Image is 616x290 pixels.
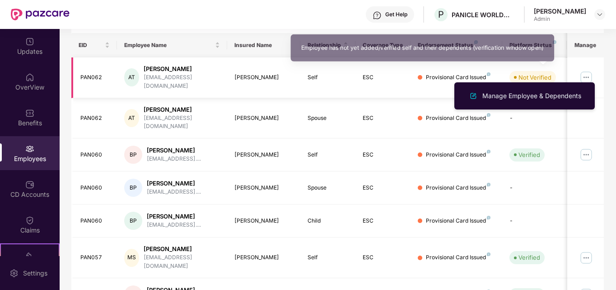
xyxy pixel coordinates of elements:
[25,144,34,153] img: svg+xml;base64,PHN2ZyBpZD0iRW1wbG95ZWVzIiB4bWxucz0iaHR0cDovL3d3dy53My5vcmcvMjAwMC9zdmciIHdpZHRoPS...
[363,253,403,262] div: ESC
[487,150,490,153] img: svg+xml;base64,PHN2ZyB4bWxucz0iaHR0cDovL3d3dy53My5vcmcvMjAwMC9zdmciIHdpZHRoPSI4IiBoZWlnaHQ9IjgiIH...
[426,114,490,123] div: Provisional Card Issued
[363,114,403,123] div: ESC
[124,179,142,197] div: BP
[308,253,348,262] div: Self
[518,73,551,82] div: Not Verified
[25,109,34,118] img: svg+xml;base64,PHN2ZyBpZD0iQmVuZWZpdHMiIHhtbG5zPSJodHRwOi8vd3d3LnczLm9yZy8yMDAwL3N2ZyIgd2lkdGg9Ij...
[144,114,220,131] div: [EMAIL_ADDRESS][DOMAIN_NAME]
[579,147,593,162] img: manageButton
[579,70,593,85] img: manageButton
[438,9,444,20] span: P
[144,105,220,114] div: [PERSON_NAME]
[80,184,110,192] div: PAN060
[426,217,490,225] div: Provisional Card Issued
[124,146,142,164] div: BP
[9,269,19,278] img: svg+xml;base64,PHN2ZyBpZD0iU2V0dGluZy0yMHgyMCIgeG1sbnM9Imh0dHA6Ly93d3cudzMub3JnLzIwMDAvc3ZnIiB3aW...
[25,180,34,189] img: svg+xml;base64,PHN2ZyBpZD0iQ0RfQWNjb3VudHMiIGRhdGEtbmFtZT0iQ0QgQWNjb3VudHMiIHhtbG5zPSJodHRwOi8vd3...
[502,204,566,238] td: -
[117,33,227,57] th: Employee Name
[487,216,490,219] img: svg+xml;base64,PHN2ZyB4bWxucz0iaHR0cDovL3d3dy53My5vcmcvMjAwMC9zdmciIHdpZHRoPSI4IiBoZWlnaHQ9IjgiIH...
[79,42,103,49] span: EID
[518,150,540,159] div: Verified
[363,184,403,192] div: ESC
[80,73,110,82] div: PAN062
[385,11,407,18] div: Get Help
[80,217,110,225] div: PAN060
[234,184,294,192] div: [PERSON_NAME]
[363,217,403,225] div: ESC
[373,11,382,20] img: svg+xml;base64,PHN2ZyBpZD0iSGVscC0zMngzMiIgeG1sbnM9Imh0dHA6Ly93d3cudzMub3JnLzIwMDAvc3ZnIiB3aWR0aD...
[234,253,294,262] div: [PERSON_NAME]
[124,109,139,127] div: AT
[80,151,110,159] div: PAN060
[567,33,604,57] th: Manage
[144,253,220,271] div: [EMAIL_ADDRESS][DOMAIN_NAME]
[426,253,490,262] div: Provisional Card Issued
[534,15,586,23] div: Admin
[25,252,34,261] img: svg+xml;base64,PHN2ZyB4bWxucz0iaHR0cDovL3d3dy53My5vcmcvMjAwMC9zdmciIHdpZHRoPSIyMSIgaGVpZ2h0PSIyMC...
[426,184,490,192] div: Provisional Card Issued
[363,151,403,159] div: ESC
[147,179,201,188] div: [PERSON_NAME]
[147,188,201,196] div: [EMAIL_ADDRESS]....
[487,252,490,256] img: svg+xml;base64,PHN2ZyB4bWxucz0iaHR0cDovL3d3dy53My5vcmcvMjAwMC9zdmciIHdpZHRoPSI4IiBoZWlnaHQ9IjgiIH...
[487,183,490,186] img: svg+xml;base64,PHN2ZyB4bWxucz0iaHR0cDovL3d3dy53My5vcmcvMjAwMC9zdmciIHdpZHRoPSI4IiBoZWlnaHQ9IjgiIH...
[147,212,201,221] div: [PERSON_NAME]
[80,253,110,262] div: PAN057
[308,73,348,82] div: Self
[596,11,603,18] img: svg+xml;base64,PHN2ZyBpZD0iRHJvcGRvd24tMzJ4MzIiIHhtbG5zPSJodHRwOi8vd3d3LnczLm9yZy8yMDAwL3N2ZyIgd2...
[124,68,139,86] div: AT
[487,113,490,117] img: svg+xml;base64,PHN2ZyB4bWxucz0iaHR0cDovL3d3dy53My5vcmcvMjAwMC9zdmciIHdpZHRoPSI4IiBoZWlnaHQ9IjgiIH...
[234,217,294,225] div: [PERSON_NAME]
[308,151,348,159] div: Self
[124,212,142,230] div: BP
[144,65,220,73] div: [PERSON_NAME]
[124,42,213,49] span: Employee Name
[25,216,34,225] img: svg+xml;base64,PHN2ZyBpZD0iQ2xhaW0iIHhtbG5zPSJodHRwOi8vd3d3LnczLm9yZy8yMDAwL3N2ZyIgd2lkdGg9IjIwIi...
[426,73,490,82] div: Provisional Card Issued
[234,73,294,82] div: [PERSON_NAME]
[25,37,34,46] img: svg+xml;base64,PHN2ZyBpZD0iVXBkYXRlZCIgeG1sbnM9Imh0dHA6Ly93d3cudzMub3JnLzIwMDAvc3ZnIiB3aWR0aD0iMj...
[468,90,479,101] img: svg+xml;base64,PHN2ZyB4bWxucz0iaHR0cDovL3d3dy53My5vcmcvMjAwMC9zdmciIHhtbG5zOnhsaW5rPSJodHRwOi8vd3...
[124,249,139,267] div: MS
[308,184,348,192] div: Spouse
[147,221,201,229] div: [EMAIL_ADDRESS]....
[234,151,294,159] div: [PERSON_NAME]
[80,114,110,123] div: PAN062
[144,73,220,90] div: [EMAIL_ADDRESS][DOMAIN_NAME]
[25,73,34,82] img: svg+xml;base64,PHN2ZyBpZD0iSG9tZSIgeG1sbnM9Imh0dHA6Ly93d3cudzMub3JnLzIwMDAvc3ZnIiB3aWR0aD0iMjAiIG...
[308,217,348,225] div: Child
[534,7,586,15] div: [PERSON_NAME]
[147,146,201,155] div: [PERSON_NAME]
[452,10,515,19] div: PANICLE WORLDWIDE PRIVATE LIMITED
[275,41,542,51] div: Employee has not yet added/verified self and their dependents (verification window open)
[502,98,566,139] td: -
[579,251,593,265] img: manageButton
[234,114,294,123] div: [PERSON_NAME]
[426,151,490,159] div: Provisional Card Issued
[518,253,540,262] div: Verified
[11,9,70,20] img: New Pazcare Logo
[363,73,403,82] div: ESC
[227,33,301,57] th: Insured Name
[308,114,348,123] div: Spouse
[20,269,50,278] div: Settings
[481,91,583,101] div: Manage Employee & Dependents
[487,72,490,76] img: svg+xml;base64,PHN2ZyB4bWxucz0iaHR0cDovL3d3dy53My5vcmcvMjAwMC9zdmciIHdpZHRoPSI4IiBoZWlnaHQ9IjgiIH...
[553,40,556,44] img: svg+xml;base64,PHN2ZyB4bWxucz0iaHR0cDovL3d3dy53My5vcmcvMjAwMC9zdmciIHdpZHRoPSI4IiBoZWlnaHQ9IjgiIH...
[147,155,201,163] div: [EMAIL_ADDRESS]....
[144,245,220,253] div: [PERSON_NAME]
[71,33,117,57] th: EID
[502,171,566,204] td: -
